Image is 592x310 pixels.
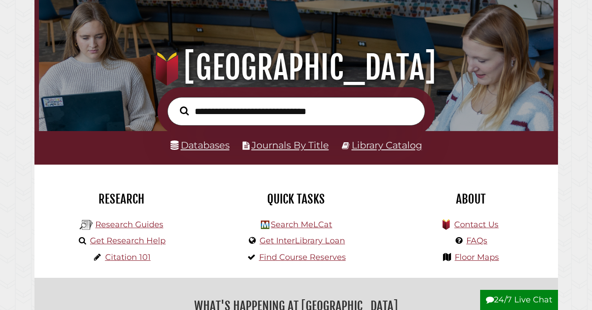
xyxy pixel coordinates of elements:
h2: Quick Tasks [216,191,377,207]
h2: About [390,191,551,207]
a: Research Guides [95,220,163,229]
a: Get InterLibrary Loan [260,236,345,246]
a: Find Course Reserves [259,252,346,262]
a: Journals By Title [251,140,329,151]
a: Contact Us [454,220,498,229]
a: Databases [170,140,230,151]
i: Search [180,106,189,115]
a: Floor Maps [455,252,499,262]
img: Hekman Library Logo [261,221,269,229]
a: Library Catalog [352,140,422,151]
button: Search [175,104,193,118]
a: Get Research Help [90,236,166,246]
a: Search MeLCat [271,220,332,229]
h2: Research [41,191,202,207]
h1: [GEOGRAPHIC_DATA] [47,48,544,87]
img: Hekman Library Logo [80,218,93,232]
a: FAQs [466,236,487,246]
a: Citation 101 [105,252,151,262]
